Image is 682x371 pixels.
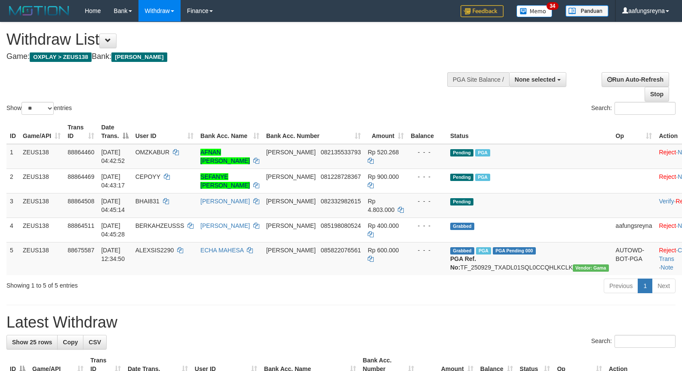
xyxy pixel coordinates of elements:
[411,221,443,230] div: - - -
[19,218,64,242] td: ZEUS138
[200,173,250,189] a: SEFANYE [PERSON_NAME]
[659,198,674,205] a: Verify
[19,169,64,193] td: ZEUS138
[659,149,676,156] a: Reject
[612,218,656,242] td: aafungsreyna
[63,339,78,346] span: Copy
[57,335,83,350] a: Copy
[450,174,473,181] span: Pending
[64,120,98,144] th: Trans ID: activate to sort column ascending
[450,247,474,254] span: Grabbed
[447,120,612,144] th: Status
[614,102,676,115] input: Search:
[321,198,361,205] span: Copy 082332982615 to clipboard
[475,174,490,181] span: Marked by aafkaynarin
[565,5,608,17] img: panduan.png
[135,149,169,156] span: OMZKABUR
[266,247,316,254] span: [PERSON_NAME]
[368,198,394,213] span: Rp 4.803.000
[591,102,676,115] label: Search:
[200,247,243,254] a: ECHA MAHESA
[411,148,443,156] div: - - -
[591,335,676,348] label: Search:
[450,255,476,271] b: PGA Ref. No:
[6,193,19,218] td: 3
[612,120,656,144] th: Op: activate to sort column ascending
[461,5,504,17] img: Feedback.jpg
[6,314,676,331] h1: Latest Withdraw
[68,198,94,205] span: 88864508
[614,335,676,348] input: Search:
[83,335,107,350] a: CSV
[638,279,652,293] a: 1
[493,247,536,254] span: PGA Pending
[602,72,669,87] a: Run Auto-Refresh
[19,120,64,144] th: Game/API: activate to sort column ascending
[368,173,399,180] span: Rp 900.000
[645,87,669,101] a: Stop
[450,149,473,156] span: Pending
[407,120,447,144] th: Balance
[6,144,19,169] td: 1
[200,149,250,164] a: AFNAN [PERSON_NAME]
[475,149,490,156] span: Marked by aafkaynarin
[19,144,64,169] td: ZEUS138
[263,120,364,144] th: Bank Acc. Number: activate to sort column ascending
[515,76,556,83] span: None selected
[132,120,197,144] th: User ID: activate to sort column ascending
[266,222,316,229] span: [PERSON_NAME]
[19,242,64,275] td: ZEUS138
[604,279,638,293] a: Previous
[6,4,72,17] img: MOTION_logo.png
[476,247,491,254] span: Marked by aafpengsreynich
[6,278,278,290] div: Showing 1 to 5 of 5 entries
[321,247,361,254] span: Copy 085822076561 to clipboard
[12,339,52,346] span: Show 25 rows
[68,222,94,229] span: 88864511
[516,5,553,17] img: Button%20Memo.svg
[368,149,399,156] span: Rp 520.268
[101,173,125,189] span: [DATE] 04:43:17
[30,52,92,62] span: OXPLAY > ZEUS138
[411,197,443,205] div: - - -
[68,173,94,180] span: 88864469
[447,242,612,275] td: TF_250929_TXADL01SQL0CCQHLKCLK
[509,72,566,87] button: None selected
[101,149,125,164] span: [DATE] 04:42:52
[101,198,125,213] span: [DATE] 04:45:14
[321,173,361,180] span: Copy 081228728367 to clipboard
[197,120,263,144] th: Bank Acc. Name: activate to sort column ascending
[321,149,361,156] span: Copy 082135533793 to clipboard
[6,120,19,144] th: ID
[266,149,316,156] span: [PERSON_NAME]
[19,193,64,218] td: ZEUS138
[89,339,101,346] span: CSV
[68,247,94,254] span: 88675587
[266,198,316,205] span: [PERSON_NAME]
[135,222,184,229] span: BERKAHZEUSSS
[68,149,94,156] span: 88864460
[411,172,443,181] div: - - -
[368,222,399,229] span: Rp 400.000
[364,120,407,144] th: Amount: activate to sort column ascending
[6,335,58,350] a: Show 25 rows
[612,242,656,275] td: AUTOWD-BOT-PGA
[6,102,72,115] label: Show entries
[6,218,19,242] td: 4
[450,223,474,230] span: Grabbed
[266,173,316,180] span: [PERSON_NAME]
[447,72,509,87] div: PGA Site Balance /
[135,173,160,180] span: CEPOYY
[368,247,399,254] span: Rp 600.000
[101,222,125,238] span: [DATE] 04:45:28
[660,264,673,271] a: Note
[135,247,174,254] span: ALEXSIS2290
[659,173,676,180] a: Reject
[411,246,443,254] div: - - -
[6,31,446,48] h1: Withdraw List
[101,247,125,262] span: [DATE] 12:34:50
[111,52,167,62] span: [PERSON_NAME]
[573,264,609,272] span: Vendor URL: https://trx31.1velocity.biz
[135,198,160,205] span: BHAI831
[200,198,250,205] a: [PERSON_NAME]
